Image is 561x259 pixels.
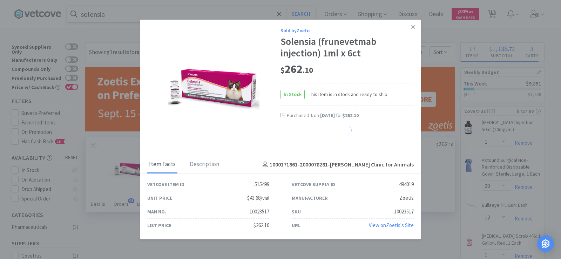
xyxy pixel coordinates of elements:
div: Sold by Zoetis [280,27,414,34]
img: 77f230a4f4b04af59458bd3fed6a6656_494019.png [168,39,259,130]
span: $ [280,65,285,75]
div: $262.10 [254,221,269,230]
div: Vetcove Item ID [147,180,184,188]
div: 10023517 [250,207,269,216]
span: 262 [280,62,313,76]
div: Solensia (frunevetmab injection) 1ml x 6ct [280,36,414,59]
div: Vetcove Supply ID [292,180,335,188]
div: 494019 [399,180,414,189]
div: $43.68/vial [247,194,269,202]
div: Man No. [147,208,166,216]
div: Description [188,156,221,173]
span: This item is in stock and ready to ship [305,90,387,98]
div: Item Facts [147,156,177,173]
div: URL [292,221,300,229]
span: $262.10 [342,112,359,118]
h4: 1000171861-2000078281 - [PERSON_NAME] Clinic for Animals [260,160,414,169]
div: List Price [147,221,171,229]
div: Zoetis [399,194,414,202]
span: In Stock [281,90,304,99]
div: Purchased on for [287,112,414,119]
div: Open Intercom Messenger [537,235,554,252]
a: View onZoetis's Site [369,222,414,229]
span: . 10 [303,65,313,75]
div: 10023517 [394,207,414,216]
span: 1 [310,112,313,118]
div: 515499 [255,180,269,189]
div: Manufacturer [292,194,328,202]
span: [DATE] [320,112,335,118]
div: Unit Price [147,194,172,202]
div: SKU [292,208,301,216]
